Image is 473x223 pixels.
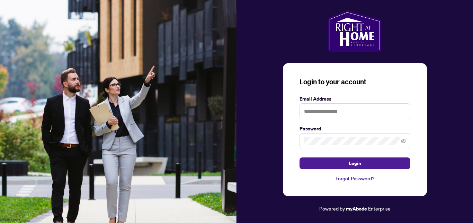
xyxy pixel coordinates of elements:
[300,157,410,169] button: Login
[319,205,345,212] span: Powered by
[349,158,361,169] span: Login
[328,10,382,52] img: ma-logo
[401,139,406,144] span: eye-invisible
[368,205,391,212] span: Enterprise
[300,95,410,103] label: Email Address
[346,205,367,213] a: myAbode
[300,77,410,87] h3: Login to your account
[300,125,410,132] label: Password
[300,175,410,182] a: Forgot Password?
